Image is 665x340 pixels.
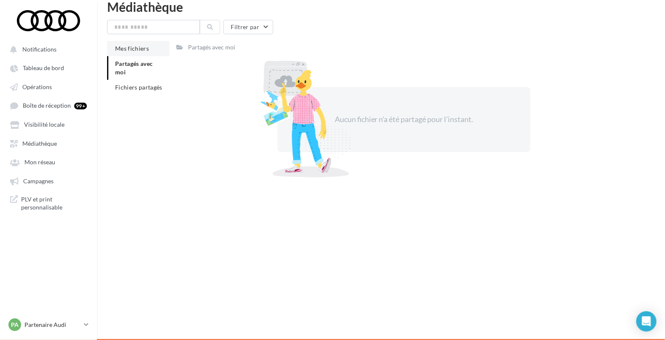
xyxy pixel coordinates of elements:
[22,83,52,90] span: Opérations
[223,20,273,34] button: Filtrer par
[74,103,87,109] div: 99+
[636,311,657,332] div: Open Intercom Messenger
[115,60,153,76] span: Partagés avec moi
[5,60,92,75] a: Tableau de bord
[24,159,55,166] span: Mon réseau
[5,136,92,151] a: Médiathèque
[23,102,71,109] span: Boîte de réception
[335,114,474,124] span: Aucun fichier n'a été partagé pour l’instant.
[5,117,92,132] a: Visibilité locale
[5,154,92,169] a: Mon réseau
[115,84,162,91] span: Fichiers partagés
[5,79,92,94] a: Opérations
[5,41,89,57] button: Notifications
[5,173,92,188] a: Campagnes
[22,46,57,53] span: Notifications
[5,98,92,113] a: Boîte de réception 99+
[22,140,57,147] span: Médiathèque
[24,121,65,128] span: Visibilité locale
[23,177,54,185] span: Campagnes
[5,192,92,215] a: PLV et print personnalisable
[107,0,655,13] div: Médiathèque
[188,43,235,52] div: Partagés avec moi
[7,317,90,333] a: PA Partenaire Audi
[21,195,87,212] span: PLV et print personnalisable
[23,65,64,72] span: Tableau de bord
[11,321,19,329] span: PA
[115,45,149,52] span: Mes fichiers
[24,321,81,329] p: Partenaire Audi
